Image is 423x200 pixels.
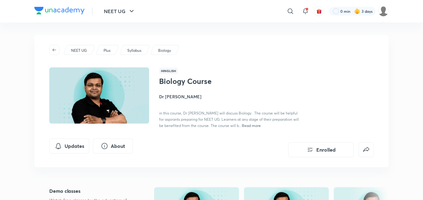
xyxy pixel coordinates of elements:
a: Syllabus [126,48,143,53]
button: false [359,142,374,157]
button: About [93,139,133,154]
h1: Biology Course [159,77,261,86]
p: Plus [104,48,110,53]
img: avatar [316,8,322,14]
h5: Demo classes [49,187,134,195]
span: in this course, Dr [PERSON_NAME] will discuss Biology . The course will be helpful for aspirants ... [159,111,299,128]
img: Thumbnail [48,67,150,124]
button: Enrolled [288,142,354,157]
p: Biology [158,48,171,53]
a: Company Logo [34,7,85,16]
p: Syllabus [127,48,141,53]
img: streak [354,8,360,14]
button: Updates [49,139,89,154]
img: Saniya Mustafa [378,6,389,17]
span: Hinglish [159,67,178,74]
a: Plus [103,48,112,53]
img: Company Logo [34,7,85,14]
a: NEET UG [70,48,88,53]
p: NEET UG [71,48,87,53]
button: NEET UG [100,5,139,17]
h4: Dr [PERSON_NAME] [159,93,299,100]
button: avatar [314,6,324,16]
span: Read more [242,123,261,128]
a: Biology [157,48,172,53]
